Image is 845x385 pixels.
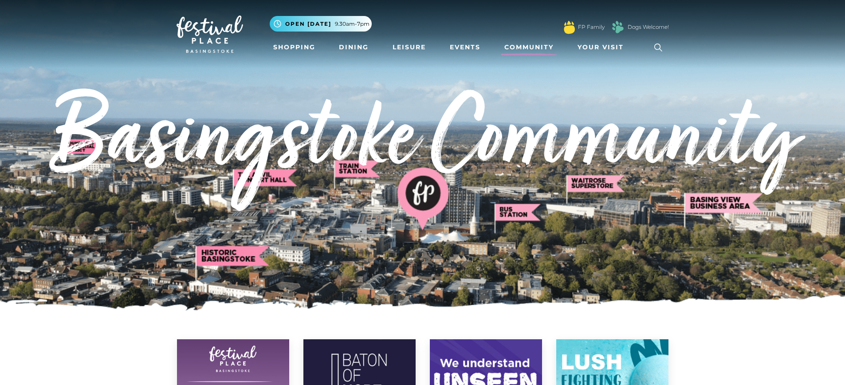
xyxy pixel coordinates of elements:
a: Dining [335,39,372,56]
a: Community [501,39,557,56]
button: Open [DATE] 9.30am-7pm [270,16,372,32]
span: Open [DATE] [285,20,331,28]
a: Your Visit [574,39,632,56]
img: Festival Place Logo [177,16,243,53]
a: Leisure [389,39,429,56]
a: Events [446,39,484,56]
a: Dogs Welcome! [628,23,669,31]
span: Your Visit [578,43,624,52]
a: Shopping [270,39,319,56]
a: FP Family [578,23,605,31]
span: 9.30am-7pm [335,20,369,28]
